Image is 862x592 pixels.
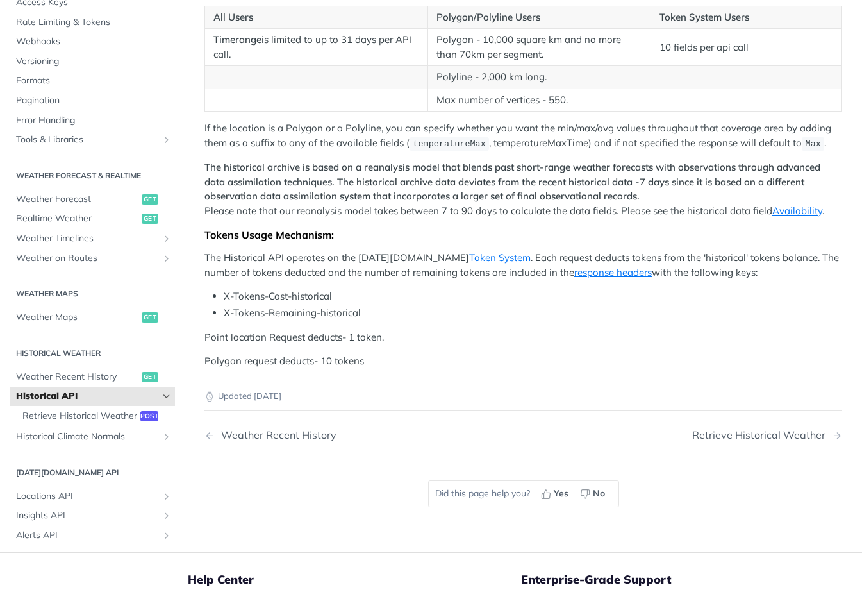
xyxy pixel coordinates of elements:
div: Did this page help you? [428,480,619,507]
span: Weather Timelines [16,232,158,245]
p: Point location Request deducts- 1 token. [204,330,842,345]
button: Show subpages for Alerts API [162,530,172,541]
a: Historical Climate NormalsShow subpages for Historical Climate Normals [10,427,175,446]
span: Yes [554,487,568,500]
a: Retrieve Historical Weatherpost [16,406,175,425]
span: Insights API [16,509,158,522]
button: Show subpages for Weather on Routes [162,253,172,263]
a: Events APIShow subpages for Events API [10,545,175,564]
nav: Pagination Controls [204,416,842,454]
span: Locations API [16,489,158,502]
span: Alerts API [16,529,158,542]
p: The Historical API operates on the [DATE][DOMAIN_NAME] . Each request deducts tokens from the 'hi... [204,251,842,280]
p: Polygon request deducts- 10 tokens [204,354,842,369]
th: All Users [205,6,428,29]
a: Formats [10,71,175,90]
a: Realtime Weatherget [10,209,175,228]
button: Show subpages for Tools & Libraries [162,135,172,145]
a: Locations APIShow subpages for Locations API [10,486,175,505]
span: Versioning [16,55,172,68]
a: Weather Mapsget [10,308,175,327]
div: Weather Recent History [215,429,336,441]
a: Weather Forecastget [10,189,175,208]
span: Webhooks [16,35,172,48]
span: get [142,194,158,204]
a: Rate Limiting & Tokens [10,12,175,31]
a: Token System [469,251,531,264]
a: Historical APIHide subpages for Historical API [10,387,175,406]
div: Retrieve Historical Weather [692,429,832,441]
td: is limited to up to 31 days per API call. [205,29,428,66]
a: Tools & LibrariesShow subpages for Tools & Libraries [10,130,175,149]
p: Please note that our reanalysis model takes between 7 to 90 days to calculate the data fields. Pl... [204,160,842,218]
div: Tokens Usage Mechanism: [204,228,842,241]
li: X-Tokens-Remaining-historical [224,306,842,321]
span: Pagination [16,94,172,107]
h5: Enterprise-Grade Support [521,572,821,588]
button: Show subpages for Historical Climate Normals [162,432,172,442]
td: Polyline - 2,000 km long. [427,66,651,89]
a: Versioning [10,52,175,71]
p: If the location is a Polygon or a Polyline, you can specify whether you want the min/max/avg valu... [204,121,842,151]
span: temperatureMax [413,139,485,149]
strong: The historical archive is based on a reanalysis model that blends past short-range weather foreca... [204,161,820,202]
span: Tools & Libraries [16,133,158,146]
a: Previous Page: Weather Recent History [204,429,477,441]
span: Events API [16,548,158,561]
li: X-Tokens-Cost-historical [224,289,842,304]
button: Show subpages for Insights API [162,511,172,521]
a: Weather TimelinesShow subpages for Weather Timelines [10,229,175,248]
a: Webhooks [10,32,175,51]
span: Error Handling [16,114,172,126]
span: Realtime Weather [16,212,138,225]
button: Show subpages for Weather Timelines [162,233,172,244]
span: Historical Climate Normals [16,430,158,443]
span: Historical API [16,390,158,403]
span: get [142,371,158,382]
span: Max [806,139,821,149]
p: Updated [DATE] [204,390,842,403]
a: Weather on RoutesShow subpages for Weather on Routes [10,248,175,267]
h2: [DATE][DOMAIN_NAME] API [10,467,175,478]
span: get [142,312,158,323]
span: Rate Limiting & Tokens [16,15,172,28]
button: No [576,484,612,503]
a: Weather Recent Historyget [10,367,175,386]
td: Polygon - 10,000 square km and no more than 70km per segment. [427,29,651,66]
h5: Help Center [188,572,521,588]
button: Hide subpages for Historical API [162,391,172,402]
th: Token System Users [651,6,841,29]
span: Weather Maps [16,311,138,324]
span: Weather Recent History [16,370,138,383]
span: Formats [16,74,172,87]
span: No [593,487,605,500]
a: Availability [772,205,822,217]
td: 10 fields per api call [651,29,841,66]
a: Next Page: Retrieve Historical Weather [692,429,842,441]
a: Pagination [10,91,175,110]
span: Weather on Routes [16,251,158,264]
h2: Historical Weather [10,347,175,359]
button: Show subpages for Events API [162,550,172,560]
strong: Timerange [213,33,261,46]
h2: Weather Forecast & realtime [10,169,175,181]
td: Max number of vertices - 550. [427,89,651,112]
h2: Weather Maps [10,288,175,300]
th: Polygon/Polyline Users [427,6,651,29]
a: response headers [574,266,652,278]
span: Retrieve Historical Weather [22,409,137,422]
a: Error Handling [10,110,175,130]
span: get [142,214,158,224]
span: Weather Forecast [16,192,138,205]
a: Insights APIShow subpages for Insights API [10,506,175,525]
span: post [140,410,158,421]
button: Show subpages for Locations API [162,491,172,501]
button: Yes [536,484,576,503]
a: Alerts APIShow subpages for Alerts API [10,526,175,545]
